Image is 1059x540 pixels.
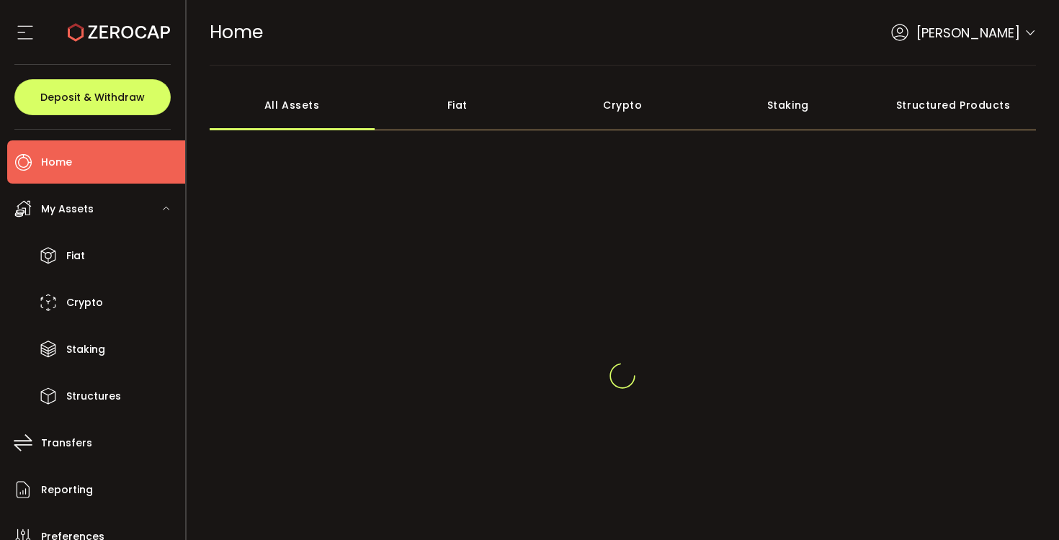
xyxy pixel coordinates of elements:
span: Crypto [66,292,103,313]
span: Staking [66,339,105,360]
span: Reporting [41,480,93,500]
span: [PERSON_NAME] [916,23,1020,42]
span: Structures [66,386,121,407]
span: Home [210,19,263,45]
button: Deposit & Withdraw [14,79,171,115]
span: My Assets [41,199,94,220]
span: Deposit & Withdraw [40,92,145,102]
div: Structured Products [871,80,1037,130]
span: Transfers [41,433,92,454]
div: Staking [705,80,871,130]
span: Fiat [66,246,85,266]
div: All Assets [210,80,375,130]
div: Fiat [375,80,540,130]
span: Home [41,152,72,173]
div: Crypto [540,80,706,130]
